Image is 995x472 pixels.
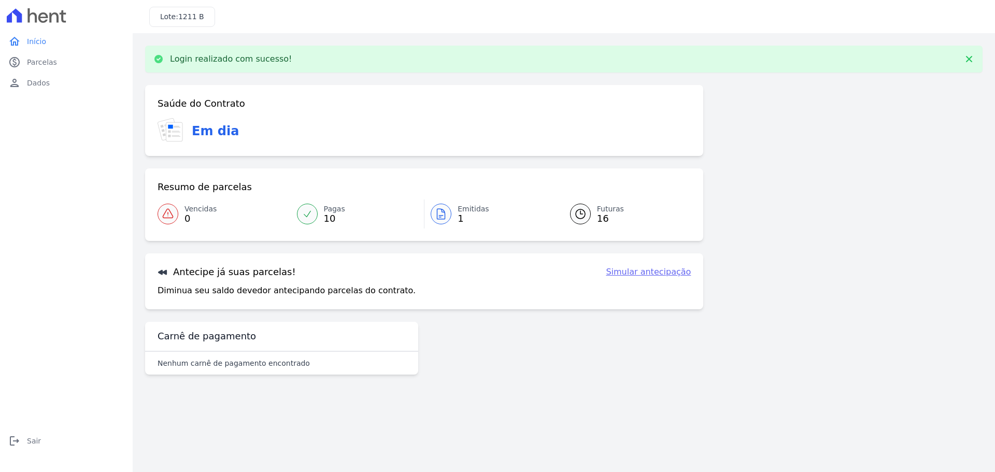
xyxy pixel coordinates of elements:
[597,214,624,223] span: 16
[158,199,291,228] a: Vencidas 0
[458,204,489,214] span: Emitidas
[27,36,46,47] span: Início
[4,73,129,93] a: personDados
[424,199,558,228] a: Emitidas 1
[158,266,296,278] h3: Antecipe já suas parcelas!
[8,77,21,89] i: person
[170,54,292,64] p: Login realizado com sucesso!
[160,11,204,22] h3: Lote:
[27,78,50,88] span: Dados
[324,214,345,223] span: 10
[324,204,345,214] span: Pagas
[8,56,21,68] i: paid
[4,52,129,73] a: paidParcelas
[27,57,57,67] span: Parcelas
[192,122,239,140] h3: Em dia
[4,31,129,52] a: homeInício
[178,12,204,21] span: 1211 B
[27,436,41,446] span: Sair
[606,266,691,278] a: Simular antecipação
[8,435,21,447] i: logout
[158,181,252,193] h3: Resumo de parcelas
[558,199,691,228] a: Futuras 16
[597,204,624,214] span: Futuras
[158,97,245,110] h3: Saúde do Contrato
[184,204,217,214] span: Vencidas
[458,214,489,223] span: 1
[184,214,217,223] span: 0
[8,35,21,48] i: home
[158,330,256,342] h3: Carnê de pagamento
[4,431,129,451] a: logoutSair
[291,199,424,228] a: Pagas 10
[158,284,416,297] p: Diminua seu saldo devedor antecipando parcelas do contrato.
[158,358,310,368] p: Nenhum carnê de pagamento encontrado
